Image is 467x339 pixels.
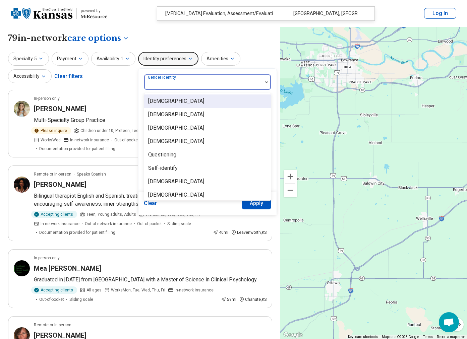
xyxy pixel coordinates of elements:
span: Out-of-pocket [137,221,162,227]
div: Accepting clients [31,211,77,218]
button: Availability1 [91,52,135,66]
p: Bilingual therapist English and Spanish, treating trauma, [MEDICAL_DATA], and anxiety by encourag... [34,192,267,208]
span: Documentation provided for patient filling [39,146,115,152]
p: Remote or In-person [34,322,71,328]
span: In-network insurance [175,287,214,293]
div: Chanute , KS [239,296,267,302]
span: Documentation provided for patient filling [39,229,115,235]
div: [DEMOGRAPHIC_DATA] [148,178,204,186]
button: Care options [67,32,129,44]
span: In-network insurance [70,137,109,143]
span: Teen, Young adults, Adults [86,211,136,217]
div: Self-identify [148,164,178,172]
label: Gender identity [148,75,177,80]
h1: 79 in-network [8,32,129,44]
button: Zoom in [284,170,297,183]
span: All ages [86,287,102,293]
div: [DEMOGRAPHIC_DATA] [148,137,204,145]
div: Please inquire [31,127,71,134]
span: Out-of-pocket [114,137,139,143]
span: Speaks Spanish [77,171,106,177]
div: [DEMOGRAPHIC_DATA] [148,124,204,132]
p: Multi-Specialty Group Practice [34,116,267,124]
p: Graduated in [DATE] from [GEOGRAPHIC_DATA] with a Master of Science in Clinical Psychology. [34,276,267,284]
span: care options [67,32,121,44]
div: Questioning [148,151,176,159]
span: Sliding scale [69,296,93,302]
div: [DEMOGRAPHIC_DATA] [148,97,204,105]
a: Report a map error [437,335,465,339]
p: Remote or In-person [34,171,71,177]
a: Open chat [439,312,459,332]
a: Terms [423,335,433,339]
div: 40 mi [213,229,228,235]
button: Amenities [201,52,240,66]
h3: [PERSON_NAME] [34,104,86,114]
button: Payment [52,52,89,66]
a: Blue Cross Blue Shield Kansaspowered by [11,5,107,21]
button: Identity preferences [138,52,198,66]
div: [DEMOGRAPHIC_DATA] [148,111,204,119]
div: powered by [81,8,107,14]
span: 1 [121,55,123,62]
span: Map data ©2025 Google [382,335,419,339]
div: 59 mi [221,296,236,302]
button: Accessibility [8,69,52,83]
h3: [PERSON_NAME] [34,180,86,189]
span: Sliding scale [167,221,191,227]
button: Clear [144,197,157,209]
button: Log In [424,8,456,19]
button: Apply [242,197,272,209]
div: [MEDICAL_DATA] Evaluation, Assessment/Evaluation, [MEDICAL_DATA] ([MEDICAL_DATA]) Coaching, Behav... [157,7,285,20]
button: Zoom out [284,184,297,197]
div: Leavenworth , KS [231,229,267,235]
button: Specialty5 [8,52,49,66]
div: [DEMOGRAPHIC_DATA] [148,191,204,199]
span: Works Mon, Tue, Wed, Thu, Fri [111,287,165,293]
div: Accepting clients [31,286,77,294]
div: Clear filters [54,68,83,84]
span: Works Wed [41,137,61,143]
p: In-person only [34,95,60,101]
h3: Mea [PERSON_NAME] [34,264,101,273]
span: 5 [34,55,37,62]
span: In-network insurance [41,221,79,227]
span: Children under 10, Preteen, Teen, Young adults, Adults [80,128,181,134]
span: Out-of-pocket [39,296,64,302]
img: Blue Cross Blue Shield Kansas [11,5,72,21]
span: Out-of-network insurance [85,221,132,227]
div: [GEOGRAPHIC_DATA], [GEOGRAPHIC_DATA] [285,7,370,20]
p: In-person only [34,255,60,261]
